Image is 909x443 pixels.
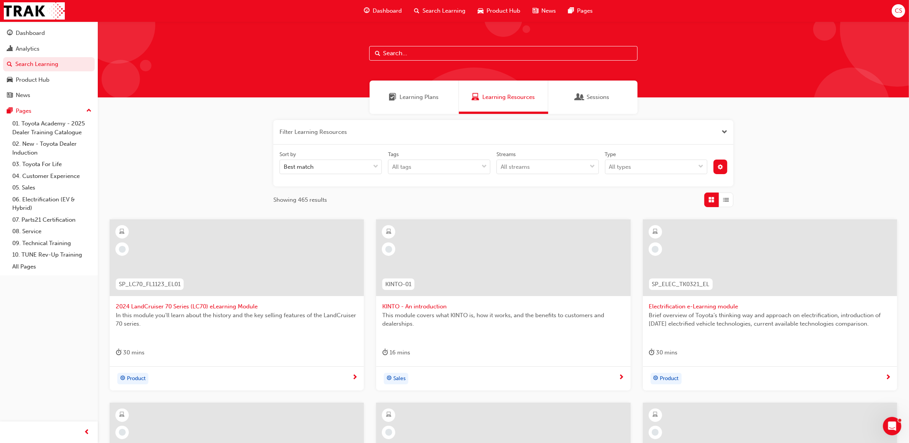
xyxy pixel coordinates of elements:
[116,302,358,311] span: 2024 LandCruiser 70 Series (LC70) eLearning Module
[501,163,530,171] div: All streams
[369,46,638,61] input: Search...
[120,374,125,384] span: target-icon
[9,138,95,158] a: 02. New - Toyota Dealer Induction
[3,73,95,87] a: Product Hub
[120,410,125,420] span: learningResourceType_ELEARNING-icon
[649,348,655,357] span: duration-icon
[660,374,679,383] span: Product
[422,7,465,15] span: Search Learning
[414,6,419,16] span: search-icon
[4,2,65,20] img: Trak
[699,162,704,172] span: down-icon
[375,49,380,58] span: Search
[7,30,13,37] span: guage-icon
[472,3,526,19] a: car-iconProduct Hub
[722,128,727,137] span: Close the filter
[895,7,902,15] span: CS
[119,246,126,253] span: learningRecordVerb_NONE-icon
[386,374,392,384] span: target-icon
[110,219,364,390] a: SP_LC70_FL1123_EL012024 LandCruiser 70 Series (LC70) eLearning ModuleIn this module you'll learn ...
[382,348,410,357] div: 16 mins
[86,106,92,116] span: up-icon
[649,302,891,311] span: Electrification e-Learning module
[576,93,584,102] span: Sessions
[386,227,391,237] span: learningResourceType_ELEARNING-icon
[364,6,370,16] span: guage-icon
[609,163,631,171] div: All types
[652,280,710,289] span: SP_ELEC_TK0321_EL
[9,249,95,261] a: 10. TUNE Rev-Up Training
[653,227,658,237] span: learningResourceType_ELEARNING-icon
[116,348,122,357] span: duration-icon
[116,348,145,357] div: 30 mins
[7,92,13,99] span: news-icon
[577,7,593,15] span: Pages
[389,93,397,102] span: Learning Plans
[653,410,658,420] span: learningResourceType_ELEARNING-icon
[652,429,659,436] span: learningRecordVerb_NONE-icon
[9,158,95,170] a: 03. Toyota For Life
[652,246,659,253] span: learningRecordVerb_NONE-icon
[533,6,538,16] span: news-icon
[388,151,490,175] label: tagOptions
[3,57,95,71] a: Search Learning
[568,6,574,16] span: pages-icon
[487,7,520,15] span: Product Hub
[358,3,408,19] a: guage-iconDashboard
[883,417,901,435] iframe: Intercom live chat
[273,196,327,204] span: Showing 465 results
[619,374,625,381] span: next-icon
[7,108,13,115] span: pages-icon
[127,374,146,383] span: Product
[7,61,12,68] span: search-icon
[279,151,296,158] div: Sort by
[9,226,95,237] a: 08. Service
[370,81,459,114] a: Learning PlansLearning Plans
[352,374,358,381] span: next-icon
[385,280,411,289] span: KINTO-01
[3,88,95,102] a: News
[9,214,95,226] a: 07. Parts21 Certification
[385,429,392,436] span: learningRecordVerb_NONE-icon
[9,182,95,194] a: 05. Sales
[723,196,729,204] span: List
[382,348,388,357] span: duration-icon
[649,311,891,328] span: Brief overview of Toyota’s thinking way and approach on electrification, introduction of [DATE] e...
[386,410,391,420] span: learningResourceType_ELEARNING-icon
[562,3,599,19] a: pages-iconPages
[3,25,95,104] button: DashboardAnalyticsSearch LearningProduct HubNews
[587,93,610,102] span: Sessions
[482,93,535,102] span: Learning Resources
[548,81,638,114] a: SessionsSessions
[373,162,378,172] span: down-icon
[382,311,624,328] span: This module covers what KINTO is, how it works, and the benefits to customers and dealerships.
[3,104,95,118] button: Pages
[400,93,439,102] span: Learning Plans
[388,151,399,158] div: Tags
[3,42,95,56] a: Analytics
[119,280,181,289] span: SP_LC70_FL1123_EL01
[459,81,548,114] a: Learning ResourcesLearning Resources
[590,162,595,172] span: down-icon
[541,7,556,15] span: News
[9,194,95,214] a: 06. Electrification (EV & Hybrid)
[120,227,125,237] span: learningResourceType_ELEARNING-icon
[376,219,630,390] a: KINTO-01KINTO - An introductionThis module covers what KINTO is, how it works, and the benefits t...
[713,160,728,174] button: cog-icon
[9,170,95,182] a: 04. Customer Experience
[649,348,678,357] div: 30 mins
[9,118,95,138] a: 01. Toyota Academy - 2025 Dealer Training Catalogue
[718,165,723,171] span: cog-icon
[7,77,13,84] span: car-icon
[709,196,715,204] span: Grid
[284,163,314,171] div: Best match
[478,6,483,16] span: car-icon
[408,3,472,19] a: search-iconSearch Learning
[385,246,392,253] span: learningRecordVerb_NONE-icon
[885,374,891,381] span: next-icon
[16,29,45,38] div: Dashboard
[119,429,126,436] span: learningRecordVerb_NONE-icon
[643,219,897,390] a: SP_ELEC_TK0321_ELElectrification e-Learning moduleBrief overview of Toyota’s thinking way and app...
[9,261,95,273] a: All Pages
